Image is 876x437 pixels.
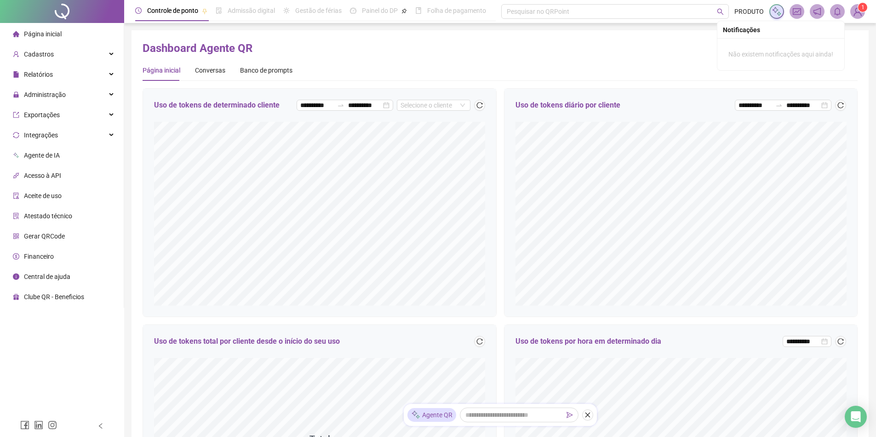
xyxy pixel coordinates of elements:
span: clock-circle [135,7,142,14]
span: linkedin [34,420,43,430]
span: Atestado técnico [24,212,72,220]
div: Notificações [723,25,839,35]
span: file [13,71,19,78]
span: instagram [48,420,57,430]
span: pushpin [401,8,407,14]
span: Financeiro [24,253,54,260]
div: Agente QR [407,408,456,422]
span: home [13,31,19,37]
span: Acesso à API [24,172,61,179]
span: Página inicial [24,30,62,38]
span: qrcode [13,233,19,239]
span: Relatórios [24,71,53,78]
span: Agente de IA [24,152,60,159]
span: Clube QR - Beneficios [24,293,84,301]
h3: Dashboard Agente QR [143,41,858,56]
h5: Uso de tokens de determinado cliente [154,100,280,111]
span: to [337,102,344,109]
span: api [13,172,19,179]
h5: Uso de tokens total por cliente desde o início do seu uso [154,336,340,347]
span: PRODUTO [734,6,764,17]
span: Não existem notificações aqui ainda! [728,51,833,58]
span: swap-right [337,102,344,109]
span: reload [837,102,844,108]
span: Integrações [24,131,58,139]
span: Gestão de férias [295,7,342,14]
span: swap-right [775,102,783,109]
span: left [97,423,104,429]
span: Gerar QRCode [24,233,65,240]
span: info-circle [13,273,19,280]
span: user-add [13,51,19,57]
span: to [775,102,783,109]
span: 1 [861,4,865,11]
span: Admissão digital [228,7,275,14]
span: solution [13,213,19,219]
span: gift [13,294,19,300]
div: Banco de prompts [240,65,292,75]
span: pushpin [202,8,207,14]
span: Exportações [24,111,60,119]
span: reload [476,338,483,345]
span: export [13,112,19,118]
span: facebook [20,420,29,430]
div: Conversas [195,65,225,75]
img: 38791 [851,5,865,18]
span: search [717,8,724,15]
span: send [567,412,573,418]
span: file-done [216,7,222,14]
span: Central de ajuda [24,273,70,280]
span: reload [476,102,483,108]
span: sun [283,7,290,14]
span: close [584,412,591,418]
span: Cadastros [24,51,54,58]
img: sparkle-icon.fc2bf0ac1784a2077858766a79e2daf3.svg [411,410,420,420]
span: dollar [13,253,19,260]
span: lock [13,91,19,98]
span: fund [793,7,801,16]
span: reload [837,338,844,345]
h5: Uso de tokens diário por cliente [515,100,620,111]
span: bell [833,7,842,16]
span: Controle de ponto [147,7,198,14]
span: Folha de pagamento [427,7,486,14]
span: sync [13,132,19,138]
h5: Uso de tokens por hora em determinado dia [515,336,661,347]
img: sparkle-icon.fc2bf0ac1784a2077858766a79e2daf3.svg [772,6,782,17]
div: Open Intercom Messenger [845,406,867,428]
span: dashboard [350,7,356,14]
span: book [415,7,422,14]
sup: Atualize o seu contato no menu Meus Dados [858,3,867,12]
span: notification [813,7,821,16]
span: Aceite de uso [24,192,62,199]
span: audit [13,193,19,199]
span: Administração [24,91,66,98]
div: Página inicial [143,65,180,75]
span: Painel do DP [362,7,398,14]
